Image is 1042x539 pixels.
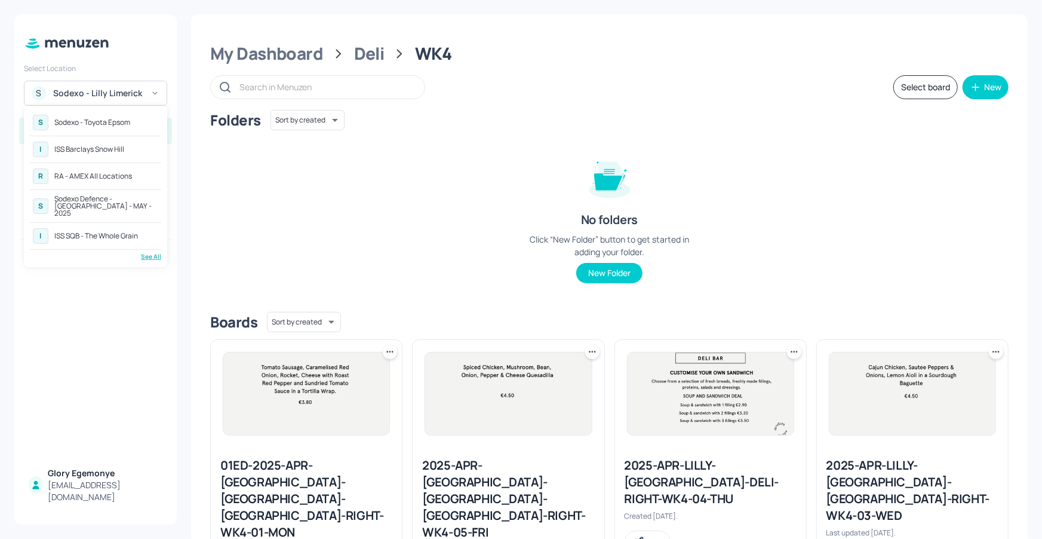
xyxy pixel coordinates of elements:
div: S [33,198,48,214]
div: Sodexo - Toyota Epsom [54,119,130,126]
div: I [33,142,48,157]
div: R [33,169,48,184]
div: ISS Barclays Snow Hill [54,146,124,153]
div: RA - AMEX All Locations [54,173,132,180]
div: I [33,228,48,244]
div: S [33,115,48,130]
div: ISS SQB - The Whole Grain [54,232,138,240]
div: See All [30,252,161,261]
div: Sodexo Defence - [GEOGRAPHIC_DATA] - MAY - 2025 [54,195,158,217]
